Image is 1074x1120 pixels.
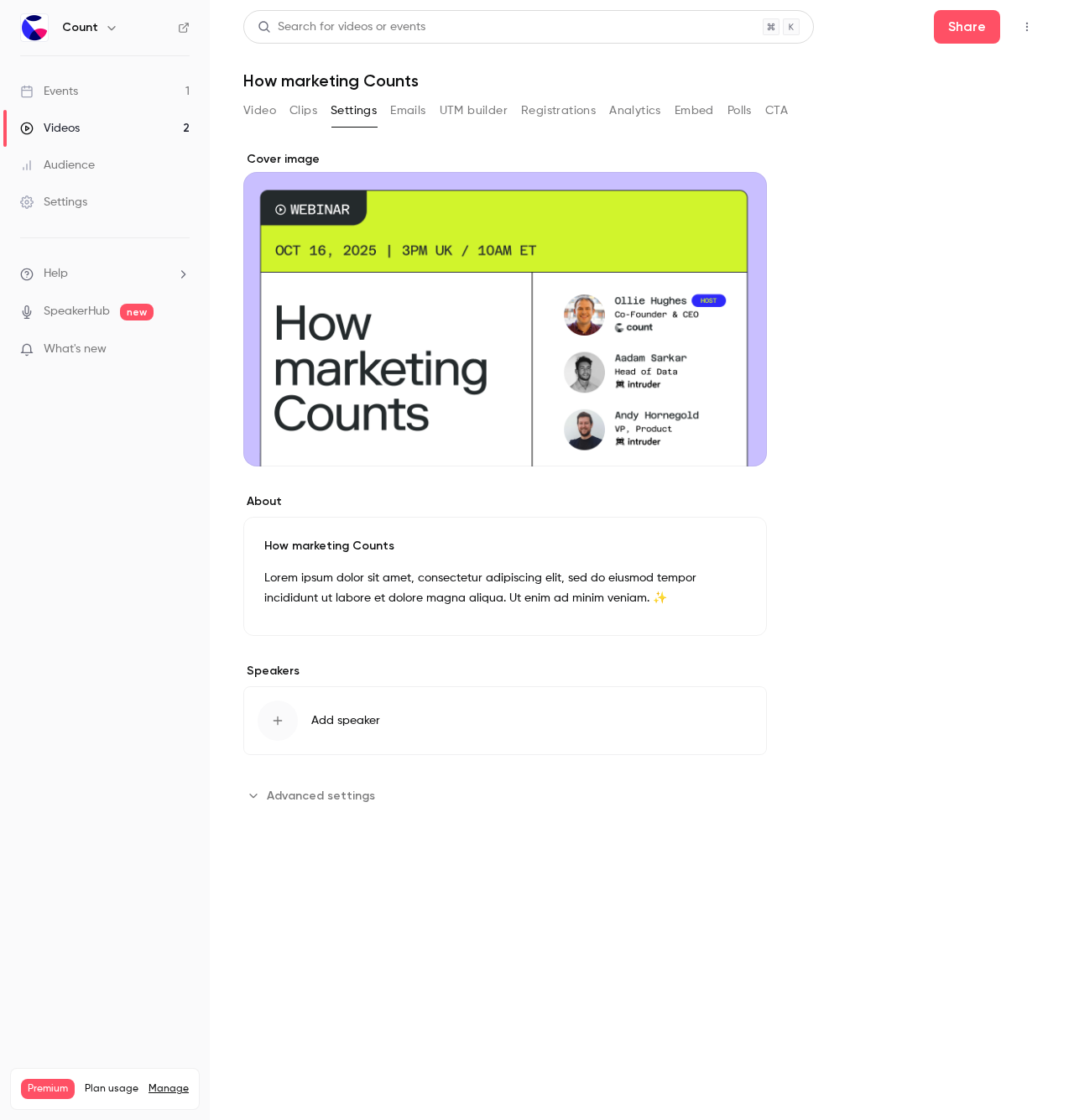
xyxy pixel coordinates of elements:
[85,1082,138,1096] span: Plan usage
[934,10,1000,44] button: Share
[675,97,714,124] button: Embed
[243,70,1040,91] h1: How marketing Counts
[264,538,746,555] p: How marketing Counts
[44,303,110,320] a: SpeakerHub
[390,97,425,124] button: Emails
[149,1082,189,1096] a: Manage
[44,265,68,283] span: Help
[20,157,95,174] div: Audience
[289,97,317,124] button: Clips
[609,97,661,124] button: Analytics
[258,18,425,36] div: Search for videos or events
[521,97,596,124] button: Registrations
[311,712,380,729] span: Add speaker
[20,194,87,211] div: Settings
[243,151,767,466] section: Cover image
[62,19,98,36] h6: Count
[267,787,375,805] span: Advanced settings
[264,568,746,608] p: Lorem ipsum dolor sit amet, consectetur adipiscing elit, sed do eiusmod tempor incididunt ut labo...
[243,663,767,680] label: Speakers
[20,265,190,283] li: help-dropdown-opener
[765,97,788,124] button: CTA
[440,97,508,124] button: UTM builder
[21,1079,75,1099] span: Premium
[120,304,154,320] span: new
[243,493,767,510] label: About
[331,97,377,124] button: Settings
[243,97,276,124] button: Video
[243,782,385,809] button: Advanced settings
[20,83,78,100] div: Events
[44,341,107,358] span: What's new
[727,97,752,124] button: Polls
[243,151,767,168] label: Cover image
[1014,13,1040,40] button: Top Bar Actions
[20,120,80,137] div: Videos
[243,686,767,755] button: Add speaker
[243,782,767,809] section: Advanced settings
[21,14,48,41] img: Count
